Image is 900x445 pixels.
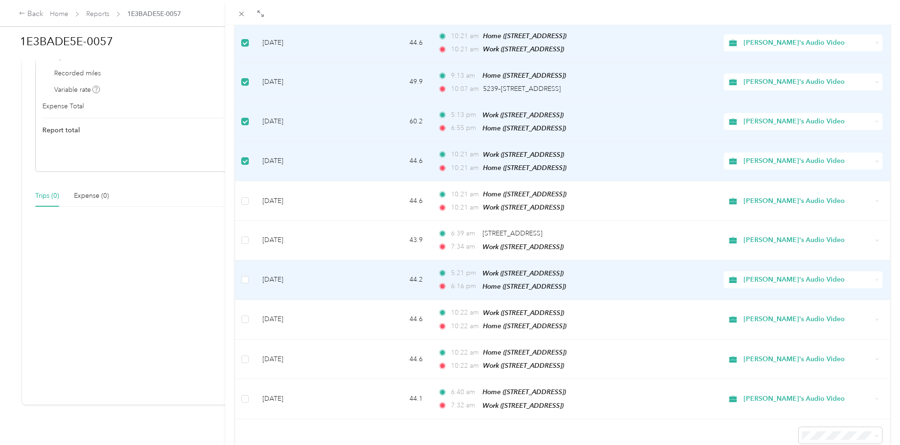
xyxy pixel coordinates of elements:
span: Home ([STREET_ADDRESS]) [483,322,566,330]
span: [PERSON_NAME]'s Audio Video [744,77,872,87]
span: 6:55 pm [451,123,478,133]
span: [PERSON_NAME]'s Audio Video [744,314,872,324]
td: [DATE] [255,23,348,63]
span: 10:21 am [451,31,479,41]
span: 10:21 am [451,202,479,213]
span: Work ([STREET_ADDRESS]) [483,309,564,316]
span: Home ([STREET_ADDRESS]) [483,348,566,356]
span: 9:13 am [451,71,478,81]
span: [PERSON_NAME]'s Audio Video [744,394,872,404]
td: [DATE] [255,340,348,379]
span: [STREET_ADDRESS] [483,229,542,237]
span: 10:21 am [451,44,479,55]
span: 7:32 am [451,400,478,411]
span: [PERSON_NAME]'s Audio Video [744,156,872,166]
span: [PERSON_NAME]'s Audio Video [744,354,872,364]
span: Work ([STREET_ADDRESS]) [483,402,564,409]
span: [PERSON_NAME]'s Audio Video [744,116,872,127]
span: 5:21 pm [451,268,478,278]
span: Work ([STREET_ADDRESS]) [483,203,564,211]
span: Work ([STREET_ADDRESS]) [483,243,564,251]
span: 10:21 am [451,163,479,173]
td: 44.6 [348,181,430,221]
td: 44.1 [348,379,430,419]
td: [DATE] [255,300,348,340]
span: Home ([STREET_ADDRESS]) [483,72,566,79]
span: 5239–[STREET_ADDRESS] [483,85,561,93]
span: [PERSON_NAME]'s Audio Video [744,38,872,48]
td: 44.6 [348,340,430,379]
span: 10:22 am [451,361,479,371]
span: 10:22 am [451,348,479,358]
span: 10:07 am [451,84,479,94]
td: 44.2 [348,260,430,300]
span: 10:22 am [451,307,479,318]
iframe: Everlance-gr Chat Button Frame [847,392,900,445]
td: [DATE] [255,102,348,142]
span: [PERSON_NAME]'s Audio Video [744,235,872,245]
td: [DATE] [255,142,348,181]
span: Home ([STREET_ADDRESS]) [483,283,566,290]
td: 60.2 [348,102,430,142]
span: Home ([STREET_ADDRESS]) [483,190,566,198]
td: [DATE] [255,221,348,260]
span: 10:21 am [451,149,479,160]
span: [PERSON_NAME]'s Audio Video [744,275,872,285]
span: Work ([STREET_ADDRESS]) [483,45,564,53]
td: 44.6 [348,23,430,63]
span: Work ([STREET_ADDRESS]) [483,151,564,158]
span: 6:16 pm [451,281,478,291]
span: Work ([STREET_ADDRESS]) [483,111,564,119]
span: 7:34 am [451,242,478,252]
span: 10:22 am [451,321,479,332]
span: Work ([STREET_ADDRESS]) [483,269,564,277]
span: [PERSON_NAME]'s Audio Video [744,196,872,206]
span: Home ([STREET_ADDRESS]) [483,388,566,396]
span: 10:21 am [451,189,479,200]
span: 6:39 am [451,228,478,239]
td: 44.6 [348,142,430,181]
td: 49.9 [348,63,430,102]
td: [DATE] [255,63,348,102]
td: 43.9 [348,221,430,260]
td: [DATE] [255,379,348,419]
td: 44.6 [348,300,430,340]
span: Home ([STREET_ADDRESS]) [483,124,566,132]
td: [DATE] [255,260,348,300]
span: Home ([STREET_ADDRESS]) [483,164,566,171]
span: Work ([STREET_ADDRESS]) [483,362,564,369]
span: 6:40 am [451,387,478,397]
span: 5:13 pm [451,110,478,120]
span: Home ([STREET_ADDRESS]) [483,32,566,40]
td: [DATE] [255,181,348,221]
